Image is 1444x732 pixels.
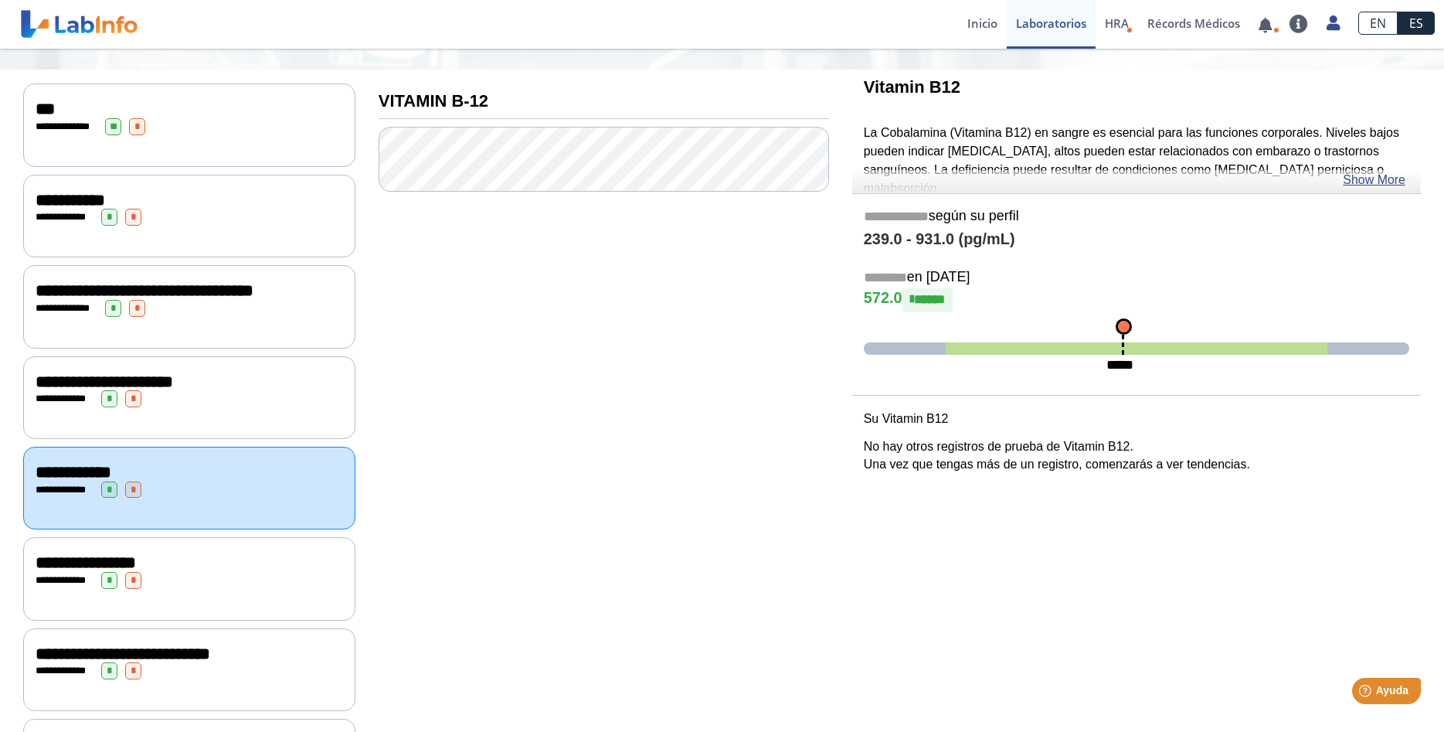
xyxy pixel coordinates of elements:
[379,91,488,111] b: VITAMIN B-12
[1358,12,1398,35] a: EN
[1306,672,1427,715] iframe: Help widget launcher
[864,288,1409,312] h4: 572.0
[864,208,1409,226] h5: según su perfil
[1343,171,1405,189] a: Show More
[864,124,1409,198] p: La Cobalamina (Vitamina B12) en sangre es esencial para las funciones corporales. Niveles bajos p...
[864,437,1409,475] p: No hay otros registros de prueba de Vitamin B12. Una vez que tengas más de un registro, comenzará...
[1105,15,1129,31] span: HRA
[864,77,960,97] b: Vitamin B12
[864,230,1409,249] h4: 239.0 - 931.0 (pg/mL)
[1398,12,1435,35] a: ES
[864,269,1409,287] h5: en [DATE]
[864,410,1409,428] p: Su Vitamin B12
